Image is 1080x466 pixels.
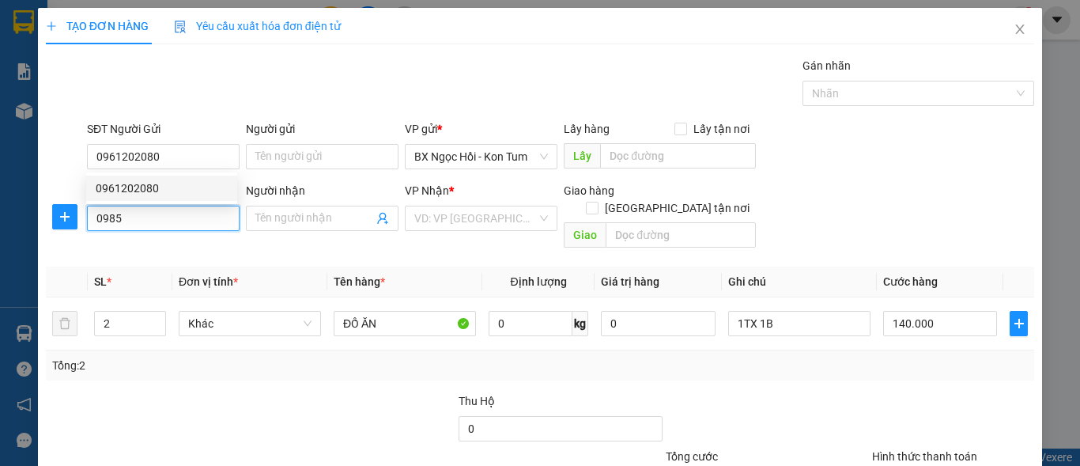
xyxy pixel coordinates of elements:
[601,275,659,288] span: Giá trị hàng
[601,311,715,336] input: 0
[52,311,77,336] button: delete
[53,210,77,223] span: plus
[162,110,183,132] span: SL
[1014,23,1026,36] span: close
[174,21,187,33] img: icon
[334,275,385,288] span: Tên hàng
[872,450,977,463] label: Hình thức thanh toán
[13,15,38,32] span: Gửi:
[13,13,124,51] div: BX Ngọc Hồi - Kon Tum
[135,15,173,32] span: Nhận:
[606,222,756,248] input: Dọc đường
[1010,317,1027,330] span: plus
[174,20,341,32] span: Yêu cầu xuất hóa đơn điện tử
[564,143,600,169] span: Lấy
[135,51,262,74] div: 0343222200
[687,120,756,138] span: Lấy tận nơi
[405,184,449,197] span: VP Nhận
[459,395,495,407] span: Thu Hộ
[802,59,851,72] label: Gán nhãn
[87,182,240,199] div: SĐT Người Nhận
[722,267,877,297] th: Ghi chú
[728,311,870,336] input: Ghi Chú
[1010,311,1028,336] button: plus
[564,123,610,135] span: Lấy hàng
[13,51,124,74] div: 0366776413
[52,357,418,374] div: Tổng: 2
[572,311,588,336] span: kg
[52,204,77,229] button: plus
[414,145,548,169] span: BX Ngọc Hồi - Kon Tum
[12,85,36,101] span: CR :
[12,83,127,102] div: 100.000
[46,20,149,32] span: TẠO ĐƠN HÀNG
[376,212,389,225] span: user-add
[188,312,312,335] span: Khác
[600,143,756,169] input: Dọc đường
[246,182,398,199] div: Người nhận
[405,120,557,138] div: VP gửi
[179,275,238,288] span: Đơn vị tính
[94,275,107,288] span: SL
[246,120,398,138] div: Người gửi
[666,450,718,463] span: Tổng cước
[599,199,756,217] span: [GEOGRAPHIC_DATA] tận nơi
[564,184,614,197] span: Giao hàng
[883,275,938,288] span: Cước hàng
[135,13,262,51] div: VP An Sương
[564,222,606,248] span: Giao
[334,311,476,336] input: VD: Bàn, Ghế
[87,120,240,138] div: SĐT Người Gửi
[998,8,1042,52] button: Close
[13,112,262,131] div: Tên hàng: ĐỒ ĂN ( : 1 )
[46,21,57,32] span: plus
[510,275,566,288] span: Định lượng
